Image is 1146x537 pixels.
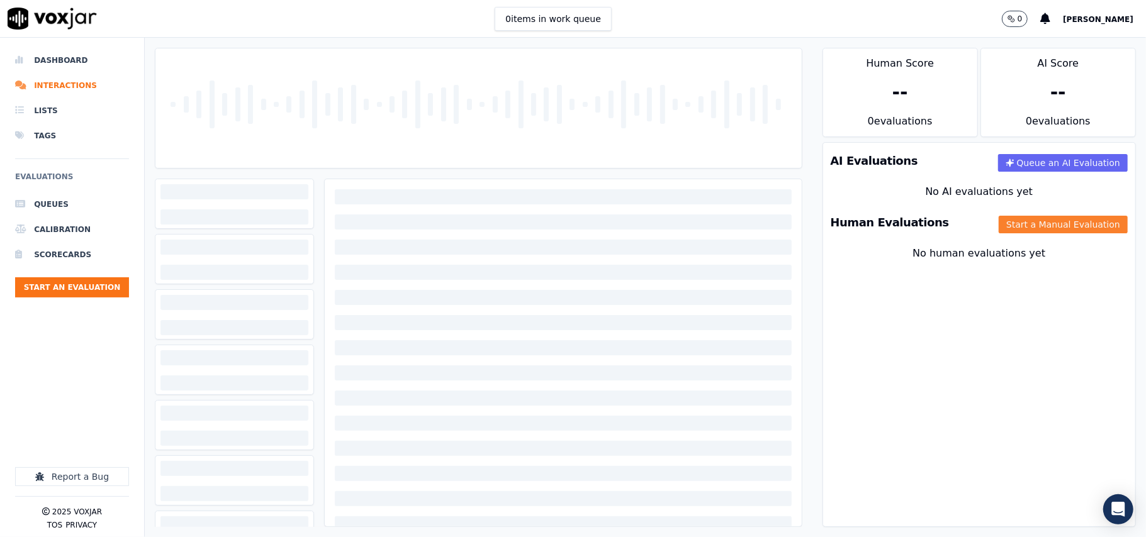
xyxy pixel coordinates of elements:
div: Human Score [823,48,977,71]
button: Start a Manual Evaluation [999,216,1128,233]
a: Tags [15,123,129,148]
button: 0items in work queue [495,7,612,31]
button: 0 [1002,11,1028,27]
h3: AI Evaluations [831,155,918,167]
img: voxjar logo [8,8,97,30]
button: Report a Bug [15,467,129,486]
div: 0 evaluation s [981,114,1135,136]
button: Queue an AI Evaluation [998,154,1128,172]
div: No human evaluations yet [833,246,1125,291]
h3: Human Evaluations [831,217,949,228]
a: Lists [15,98,129,123]
a: Interactions [15,73,129,98]
button: TOS [47,520,62,530]
p: 2025 Voxjar [52,507,102,517]
button: Privacy [65,520,97,530]
div: 0 evaluation s [823,114,977,136]
a: Scorecards [15,242,129,267]
h6: Evaluations [15,169,129,192]
span: [PERSON_NAME] [1063,15,1133,24]
a: Queues [15,192,129,217]
button: Start an Evaluation [15,277,129,297]
a: Calibration [15,217,129,242]
button: 0 [1002,11,1041,27]
p: 0 [1018,14,1023,24]
button: [PERSON_NAME] [1063,11,1146,26]
div: -- [892,81,908,104]
div: Open Intercom Messenger [1103,494,1133,524]
div: AI Score [981,48,1135,71]
a: Dashboard [15,48,129,73]
div: No AI evaluations yet [833,184,1125,199]
div: -- [1050,81,1066,104]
